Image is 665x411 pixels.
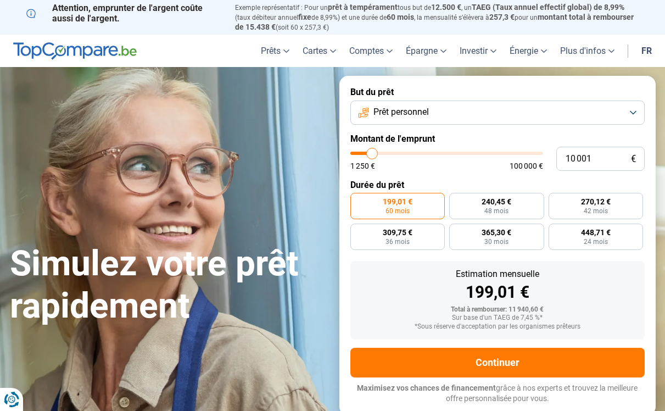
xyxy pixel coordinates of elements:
[373,106,429,118] span: Prêt personnel
[359,306,636,314] div: Total à rembourser: 11 940,60 €
[584,208,608,214] span: 42 mois
[581,198,611,205] span: 270,12 €
[10,243,326,327] h1: Simulez votre prêt rapidement
[635,35,658,67] a: fr
[235,3,639,32] p: Exemple représentatif : Pour un tous but de , un (taux débiteur annuel de 8,99%) et une durée de ...
[359,284,636,301] div: 199,01 €
[584,238,608,245] span: 24 mois
[350,180,645,190] label: Durée du prêt
[383,198,412,205] span: 199,01 €
[350,348,645,377] button: Continuer
[554,35,621,67] a: Plus d'infos
[431,3,461,12] span: 12.500 €
[359,323,636,331] div: *Sous réserve d'acceptation par les organismes prêteurs
[357,384,496,392] span: Maximisez vos chances de financement
[235,13,634,31] span: montant total à rembourser de 15.438 €
[26,3,222,24] p: Attention, emprunter de l'argent coûte aussi de l'argent.
[453,35,503,67] a: Investir
[510,162,543,170] span: 100 000 €
[482,229,511,236] span: 365,30 €
[383,229,412,236] span: 309,75 €
[350,134,645,144] label: Montant de l'emprunt
[472,3,624,12] span: TAEG (Taux annuel effectif global) de 8,99%
[359,270,636,279] div: Estimation mensuelle
[581,229,611,236] span: 448,71 €
[350,87,645,97] label: But du prêt
[489,13,515,21] span: 257,3 €
[359,314,636,322] div: Sur base d'un TAEG de 7,45 %*
[298,13,311,21] span: fixe
[254,35,296,67] a: Prêts
[503,35,554,67] a: Énergie
[484,238,508,245] span: 30 mois
[296,35,343,67] a: Cartes
[482,198,511,205] span: 240,45 €
[350,383,645,404] p: grâce à nos experts et trouvez la meilleure offre personnalisée pour vous.
[385,238,410,245] span: 36 mois
[385,208,410,214] span: 60 mois
[350,101,645,125] button: Prêt personnel
[343,35,399,67] a: Comptes
[484,208,508,214] span: 48 mois
[387,13,414,21] span: 60 mois
[631,154,636,164] span: €
[13,42,137,60] img: TopCompare
[350,162,375,170] span: 1 250 €
[328,3,398,12] span: prêt à tempérament
[399,35,453,67] a: Épargne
